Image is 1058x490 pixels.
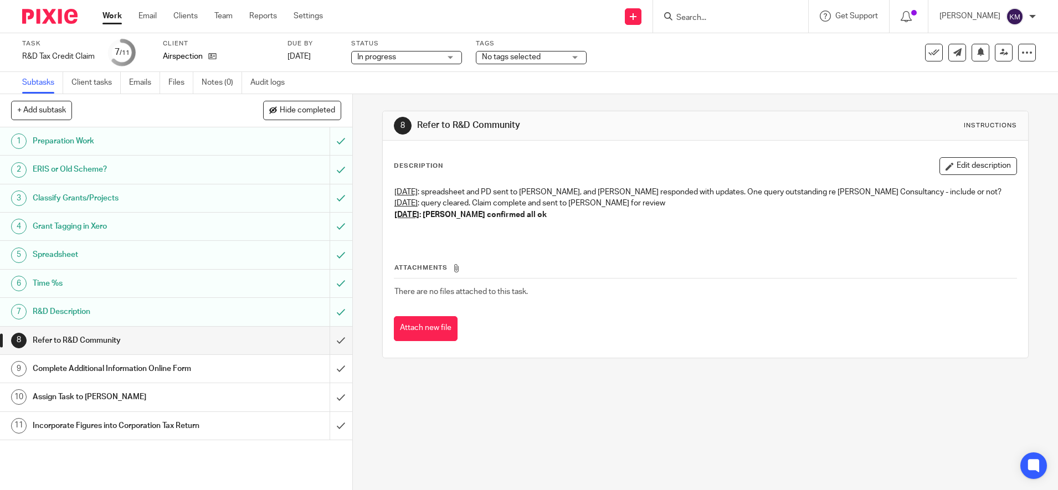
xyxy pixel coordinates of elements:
a: Emails [129,72,160,94]
p: : query cleared. Claim complete and sent to [PERSON_NAME] for review [394,198,1016,209]
h1: Spreadsheet [33,246,223,263]
a: Email [138,11,157,22]
div: 8 [11,333,27,348]
p: Description [394,162,443,171]
div: 6 [11,276,27,291]
input: Search [675,13,775,23]
img: Pixie [22,9,78,24]
a: Team [214,11,233,22]
img: svg%3E [1006,8,1024,25]
label: Client [163,39,274,48]
strong: : [PERSON_NAME] confirmed all ok [394,211,547,219]
div: 7 [115,46,130,59]
h1: Grant Tagging in Xero [33,218,223,235]
h1: ERIS or Old Scheme? [33,161,223,178]
button: Hide completed [263,101,341,120]
div: Instructions [964,121,1017,130]
h1: Assign Task to [PERSON_NAME] [33,389,223,405]
a: Reports [249,11,277,22]
a: Audit logs [250,72,293,94]
div: 10 [11,389,27,405]
u: [DATE] [394,188,418,196]
a: Settings [294,11,323,22]
a: Client tasks [71,72,121,94]
div: R&amp;D Tax Credit Claim [22,51,95,62]
p: : spreadsheet and PD sent to [PERSON_NAME], and [PERSON_NAME] responded with updates. One query o... [394,187,1016,198]
div: 8 [394,117,412,135]
div: 4 [11,219,27,234]
h1: Complete Additional Information Online Form [33,360,223,377]
h1: Classify Grants/Projects [33,190,223,207]
h1: Time %s [33,275,223,292]
div: 2 [11,162,27,178]
h1: Preparation Work [33,133,223,149]
span: There are no files attached to this task. [394,288,528,296]
u: [DATE] [394,199,418,207]
small: /11 [120,50,130,56]
div: 1 [11,133,27,149]
h1: Refer to R&D Community [417,120,729,131]
a: Notes (0) [202,72,242,94]
label: Tags [476,39,587,48]
div: 9 [11,361,27,376]
label: Due by [287,39,337,48]
div: R&D Tax Credit Claim [22,51,95,62]
h1: R&D Description [33,303,223,320]
span: No tags selected [482,53,541,61]
span: Hide completed [280,106,335,115]
a: Clients [173,11,198,22]
p: [PERSON_NAME] [939,11,1000,22]
div: 3 [11,190,27,206]
button: Attach new file [394,316,458,341]
p: Airspection [163,51,203,62]
a: Work [102,11,122,22]
button: Edit description [939,157,1017,175]
a: Subtasks [22,72,63,94]
label: Status [351,39,462,48]
span: [DATE] [287,53,311,60]
span: Get Support [835,12,878,20]
span: Attachments [394,265,448,271]
div: 5 [11,247,27,263]
div: 11 [11,418,27,434]
a: Files [168,72,193,94]
h1: Incorporate Figures into Corporation Tax Return [33,417,223,434]
h1: Refer to R&D Community [33,332,223,349]
label: Task [22,39,95,48]
button: + Add subtask [11,101,72,120]
u: [DATE] [394,211,419,219]
span: In progress [357,53,396,61]
div: 7 [11,304,27,319]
